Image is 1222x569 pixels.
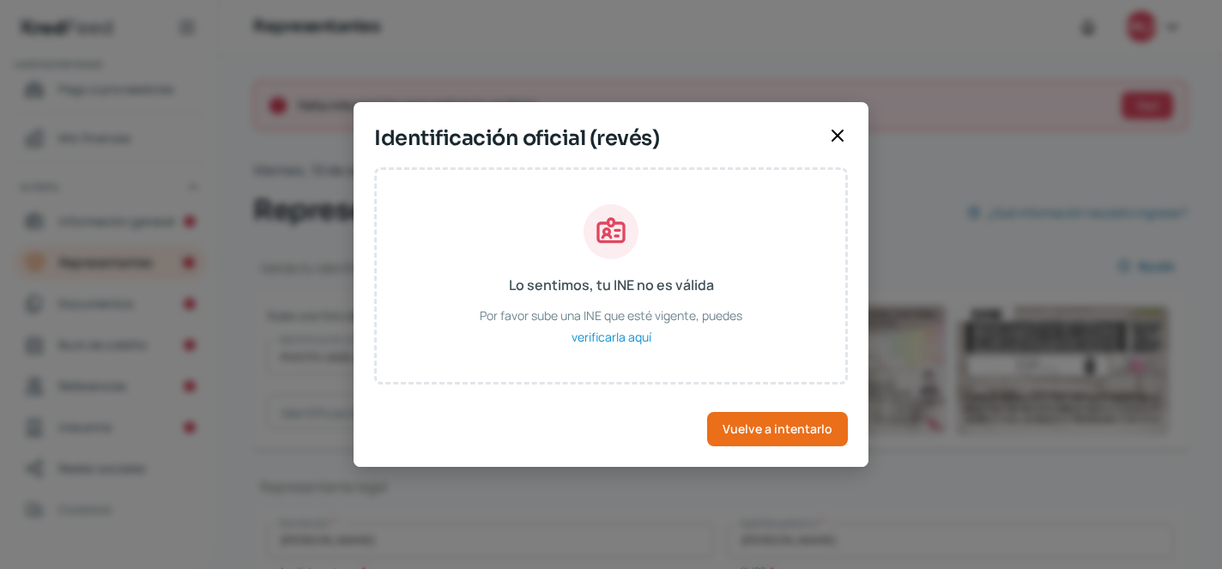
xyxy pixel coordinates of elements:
[584,204,638,259] img: Lo sentimos, tu INE no es válida
[572,326,651,348] span: verificarla aquí
[707,412,848,446] button: Vuelve a intentarlo
[723,423,832,435] span: Vuelve a intentarlo
[509,273,714,298] span: Lo sentimos, tu INE no es válida
[480,305,742,326] span: Por favor sube una INE que esté vigente, puedes
[374,123,820,154] span: Identificación oficial (revés)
